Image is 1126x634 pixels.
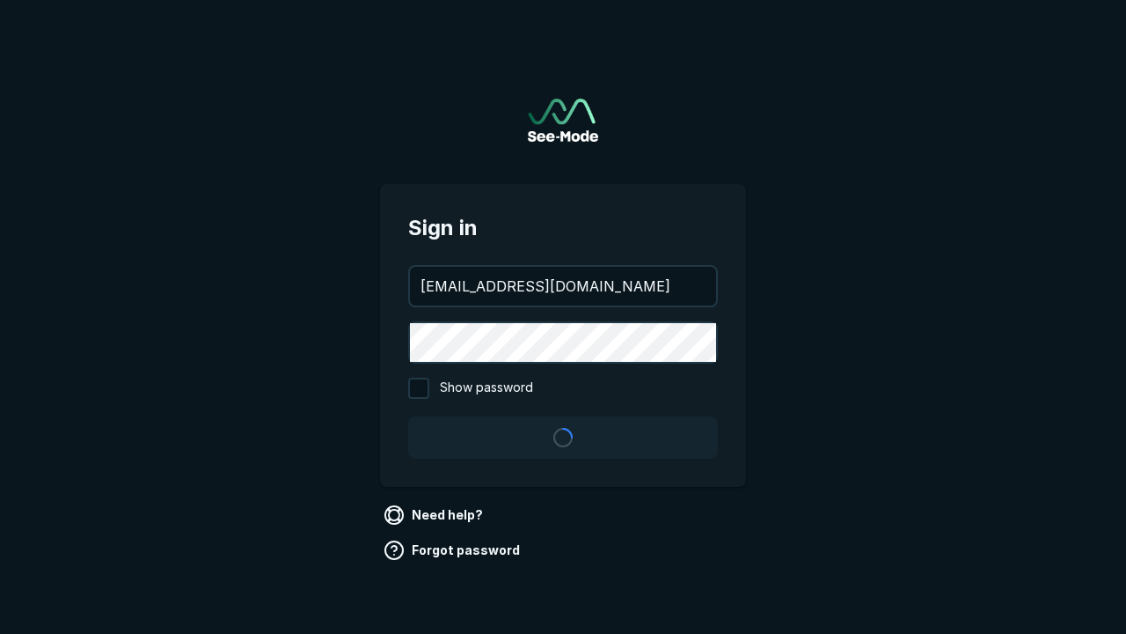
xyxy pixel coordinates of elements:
input: your@email.com [410,267,716,306]
a: Go to sign in [528,99,598,142]
a: Forgot password [380,536,527,564]
span: Sign in [408,212,718,244]
a: Need help? [380,501,490,529]
img: See-Mode Logo [528,99,598,142]
span: Show password [440,378,533,399]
